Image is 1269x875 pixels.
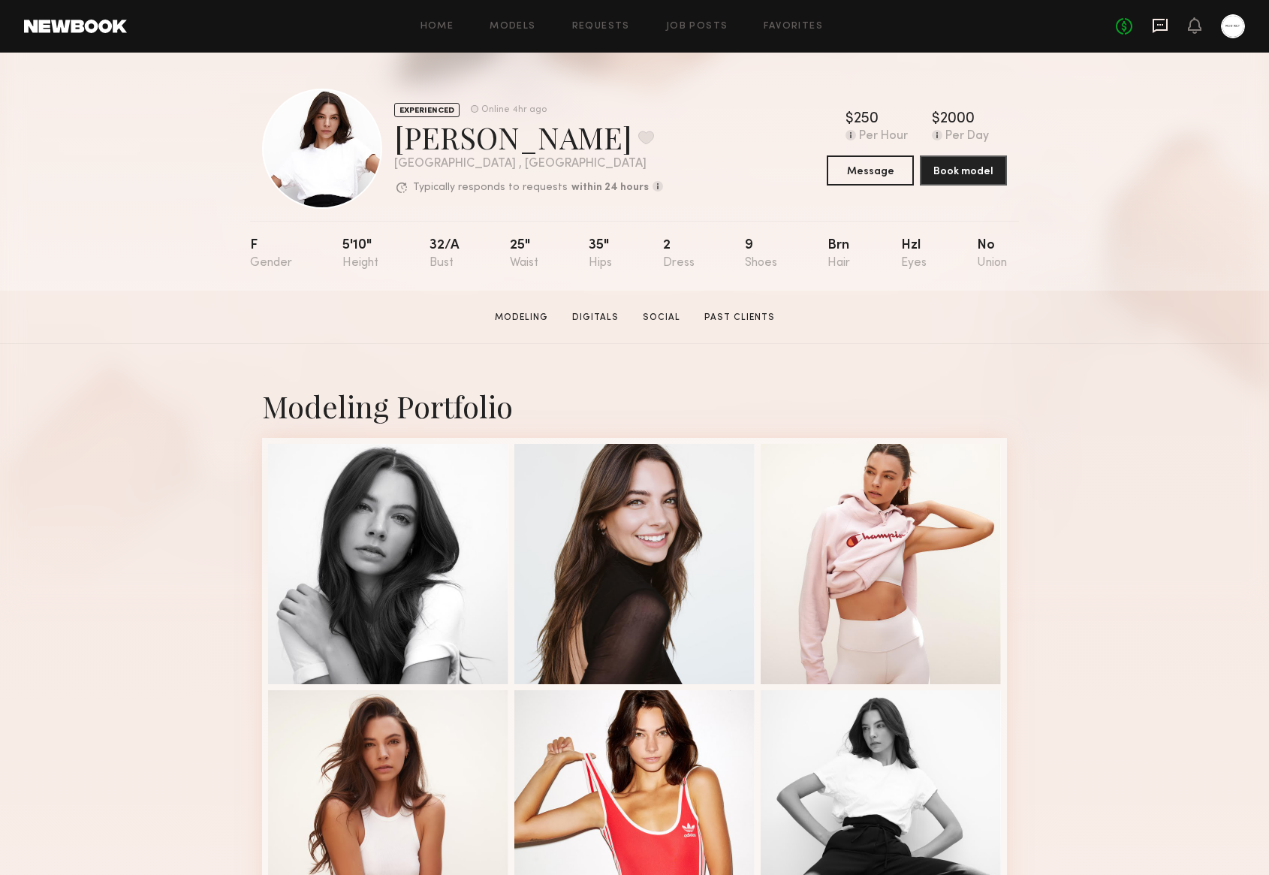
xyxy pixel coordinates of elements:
div: 250 [854,112,879,127]
div: Per Hour [859,130,908,143]
div: No [977,239,1007,270]
div: 5'10" [342,239,378,270]
div: $ [932,112,940,127]
b: within 24 hours [571,183,649,193]
a: Digitals [566,311,625,324]
a: Models [490,22,535,32]
div: 2 [663,239,695,270]
div: Online 4hr ago [481,105,547,115]
a: Home [420,22,454,32]
a: Requests [572,22,630,32]
div: 35" [589,239,612,270]
div: 2000 [940,112,975,127]
div: Modeling Portfolio [262,386,1007,426]
a: Favorites [764,22,823,32]
div: $ [845,112,854,127]
div: Brn [827,239,850,270]
a: Modeling [489,311,554,324]
div: [PERSON_NAME] [394,117,663,157]
div: [GEOGRAPHIC_DATA] , [GEOGRAPHIC_DATA] [394,158,663,170]
div: EXPERIENCED [394,103,460,117]
div: 32/a [430,239,460,270]
a: Past Clients [698,311,781,324]
div: 9 [745,239,777,270]
a: Social [637,311,686,324]
div: Per Day [945,130,989,143]
div: F [250,239,292,270]
div: 25" [510,239,538,270]
button: Book model [920,155,1007,186]
div: Hzl [901,239,927,270]
button: Message [827,155,914,186]
p: Typically responds to requests [413,183,568,193]
a: Job Posts [666,22,728,32]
